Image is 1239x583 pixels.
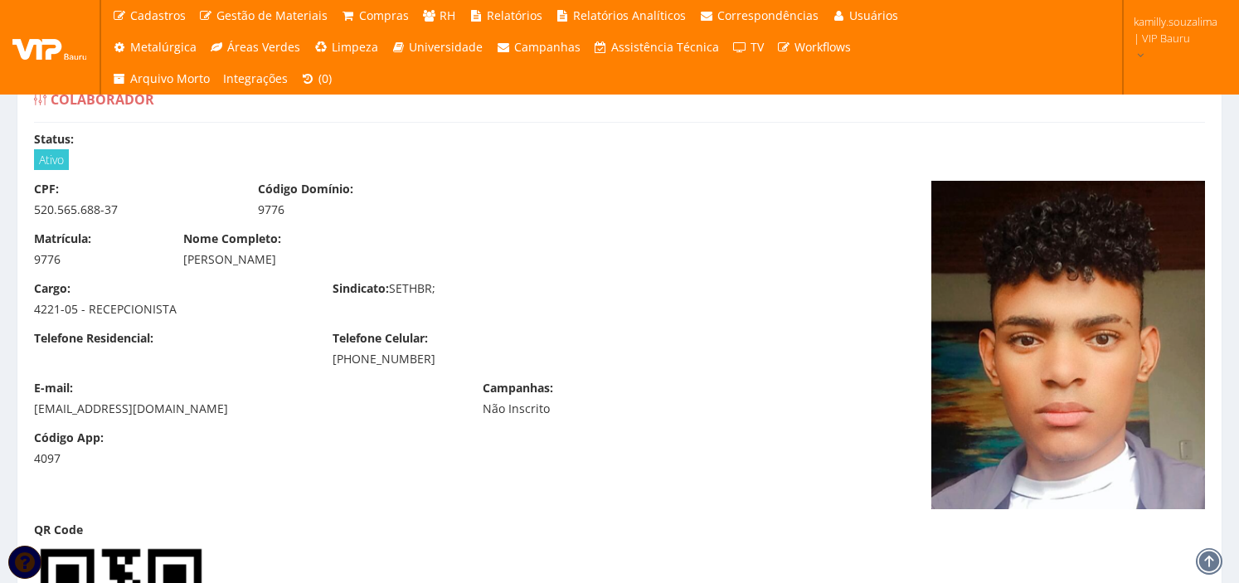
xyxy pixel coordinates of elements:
span: Ativo [34,149,69,170]
a: Universidade [385,32,490,63]
label: Cargo: [34,280,70,297]
label: Status: [34,131,74,148]
div: Não Inscrito [483,401,682,417]
span: Metalúrgica [130,39,197,55]
img: daniel-aprendizcapturar-16778506866401f83e52b5c.PNG [931,181,1206,509]
div: [PERSON_NAME] [183,251,756,268]
span: Áreas Verdes [227,39,300,55]
span: Universidade [409,39,483,55]
a: Campanhas [489,32,587,63]
div: 9776 [258,202,457,218]
a: TV [726,32,770,63]
span: Arquivo Morto [130,70,210,86]
span: Correspondências [717,7,819,23]
span: Workflows [794,39,851,55]
a: Arquivo Morto [105,63,216,95]
label: Sindicato: [333,280,389,297]
label: Código App: [34,430,104,446]
div: [PHONE_NUMBER] [333,351,606,367]
div: 4221-05 - RECEPCIONISTA [34,301,308,318]
label: Nome Completo: [183,231,281,247]
span: Cadastros [130,7,186,23]
a: (0) [294,63,339,95]
span: Relatórios [487,7,542,23]
div: SETHBR; [320,280,619,301]
span: Compras [359,7,409,23]
label: Matrícula: [34,231,91,247]
a: Assistência Técnica [587,32,726,63]
label: QR Code [34,522,83,538]
label: Campanhas: [483,380,553,396]
label: Telefone Residencial: [34,330,153,347]
div: 4097 [34,450,158,467]
span: Relatórios Analíticos [573,7,686,23]
span: Usuários [849,7,898,23]
span: Assistência Técnica [611,39,719,55]
span: TV [751,39,764,55]
span: Campanhas [514,39,581,55]
div: 9776 [34,251,158,268]
span: Gestão de Materiais [216,7,328,23]
img: logo [12,35,87,60]
span: Colaborador [51,90,154,109]
a: Limpeza [307,32,385,63]
label: Código Domínio: [258,181,353,197]
a: Metalúrgica [105,32,203,63]
label: Telefone Celular: [333,330,428,347]
label: E-mail: [34,380,73,396]
label: CPF: [34,181,59,197]
span: Integrações [223,70,288,86]
a: Workflows [770,32,858,63]
span: (0) [318,70,332,86]
a: Integrações [216,63,294,95]
span: RH [440,7,455,23]
span: kamilly.souzalima | VIP Bauru [1134,13,1217,46]
div: 520.565.688-37 [34,202,233,218]
div: [EMAIL_ADDRESS][DOMAIN_NAME] [34,401,458,417]
span: Limpeza [332,39,378,55]
a: Áreas Verdes [203,32,308,63]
